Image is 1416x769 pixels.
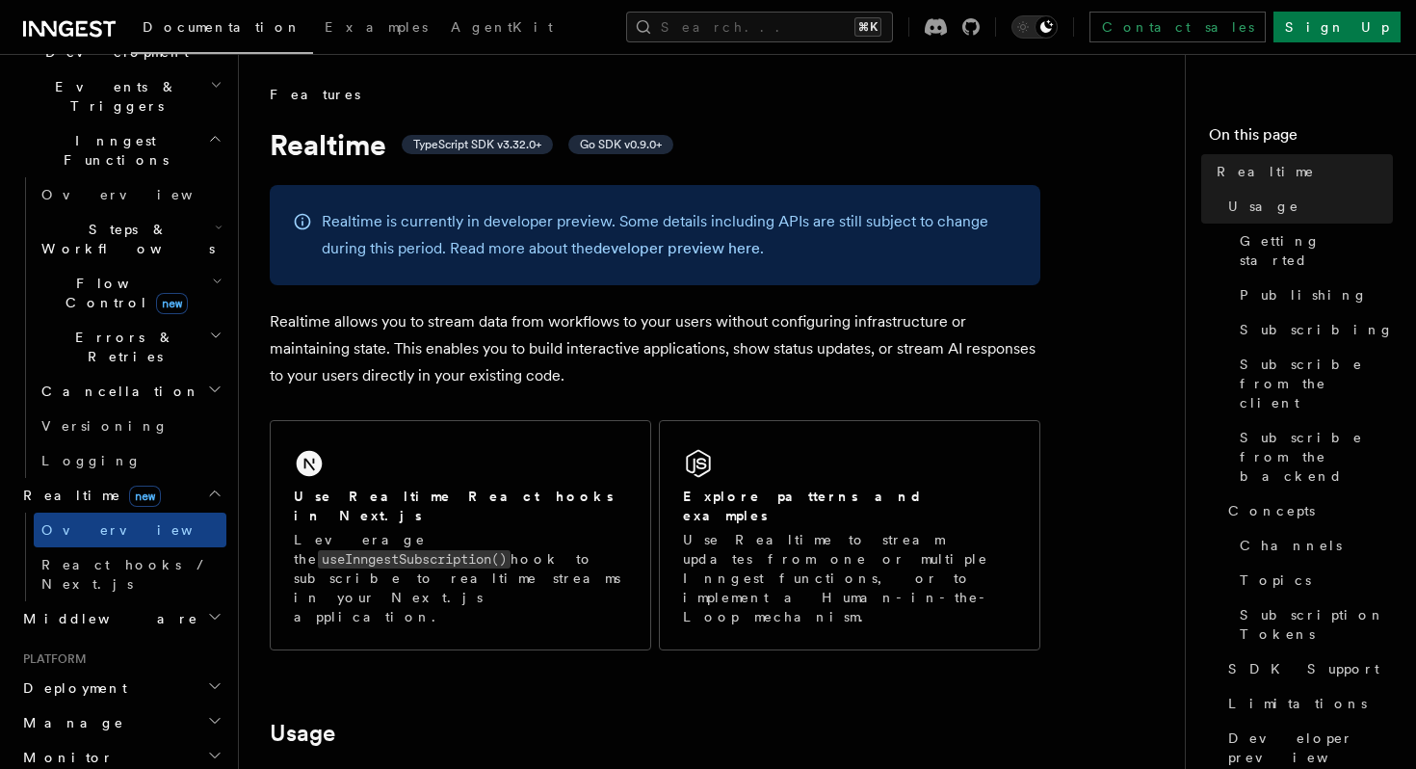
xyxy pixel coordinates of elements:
[1228,694,1367,713] span: Limitations
[15,177,226,478] div: Inngest Functions
[325,19,428,35] span: Examples
[34,320,226,374] button: Errors & Retries
[580,137,662,152] span: Go SDK v0.9.0+
[34,220,215,258] span: Steps & Workflows
[1228,659,1379,678] span: SDK Support
[15,131,208,170] span: Inngest Functions
[1240,320,1394,339] span: Subscribing
[1220,189,1393,224] a: Usage
[15,705,226,740] button: Manage
[1232,563,1393,597] a: Topics
[294,487,627,525] h2: Use Realtime React hooks in Next.js
[41,187,240,202] span: Overview
[1232,312,1393,347] a: Subscribing
[1240,605,1393,644] span: Subscription Tokens
[1240,570,1311,590] span: Topics
[1209,123,1393,154] h4: On this page
[41,453,142,468] span: Logging
[34,382,200,401] span: Cancellation
[1232,597,1393,651] a: Subscription Tokens
[1273,12,1401,42] a: Sign Up
[1217,162,1315,181] span: Realtime
[451,19,553,35] span: AgentKit
[270,85,360,104] span: Features
[41,418,169,434] span: Versioning
[15,486,161,505] span: Realtime
[270,127,1040,162] h1: Realtime
[313,6,439,52] a: Examples
[156,293,188,314] span: new
[15,651,87,667] span: Platform
[34,212,226,266] button: Steps & Workflows
[322,208,1017,262] p: Realtime is currently in developer preview. Some details including APIs are still subject to chan...
[1209,154,1393,189] a: Realtime
[1240,355,1393,412] span: Subscribe from the client
[34,513,226,547] a: Overview
[659,420,1040,650] a: Explore patterns and examplesUse Realtime to stream updates from one or multiple Inngest function...
[129,486,161,507] span: new
[41,522,240,538] span: Overview
[1232,528,1393,563] a: Channels
[270,308,1040,389] p: Realtime allows you to stream data from workflows to your users without configuring infrastructur...
[439,6,564,52] a: AgentKit
[270,420,651,650] a: Use Realtime React hooks in Next.jsLeverage theuseInngestSubscription()hook to subscribe to realt...
[1089,12,1266,42] a: Contact sales
[15,77,210,116] span: Events & Triggers
[41,557,212,592] span: React hooks / Next.js
[15,748,114,767] span: Monitor
[413,137,541,152] span: TypeScript SDK v3.32.0+
[1228,501,1315,520] span: Concepts
[1240,285,1368,305] span: Publishing
[1220,493,1393,528] a: Concepts
[34,409,226,443] a: Versioning
[1220,651,1393,686] a: SDK Support
[593,239,760,257] a: developer preview here
[34,177,226,212] a: Overview
[15,513,226,601] div: Realtimenew
[318,550,511,569] code: useInngestSubscription()
[15,478,226,513] button: Realtimenew
[15,713,124,732] span: Manage
[34,328,209,366] span: Errors & Retries
[15,609,198,628] span: Middleware
[683,530,1016,626] p: Use Realtime to stream updates from one or multiple Inngest functions, or to implement a Human-in...
[1240,231,1393,270] span: Getting started
[34,274,212,312] span: Flow Control
[1240,428,1393,486] span: Subscribe from the backend
[15,671,226,705] button: Deployment
[34,547,226,601] a: React hooks / Next.js
[294,530,627,626] p: Leverage the hook to subscribe to realtime streams in your Next.js application.
[270,720,335,747] a: Usage
[1228,197,1299,216] span: Usage
[1232,278,1393,312] a: Publishing
[131,6,313,54] a: Documentation
[1228,729,1393,767] span: Developer preview
[34,266,226,320] button: Flow Controlnew
[626,12,893,42] button: Search...⌘K
[15,678,127,698] span: Deployment
[1232,420,1393,493] a: Subscribe from the backend
[1220,686,1393,721] a: Limitations
[1232,224,1393,278] a: Getting started
[15,601,226,636] button: Middleware
[34,443,226,478] a: Logging
[854,17,881,37] kbd: ⌘K
[683,487,1016,525] h2: Explore patterns and examples
[15,123,226,177] button: Inngest Functions
[143,19,302,35] span: Documentation
[1232,347,1393,420] a: Subscribe from the client
[1240,536,1342,555] span: Channels
[34,374,226,409] button: Cancellation
[15,69,226,123] button: Events & Triggers
[1011,15,1058,39] button: Toggle dark mode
